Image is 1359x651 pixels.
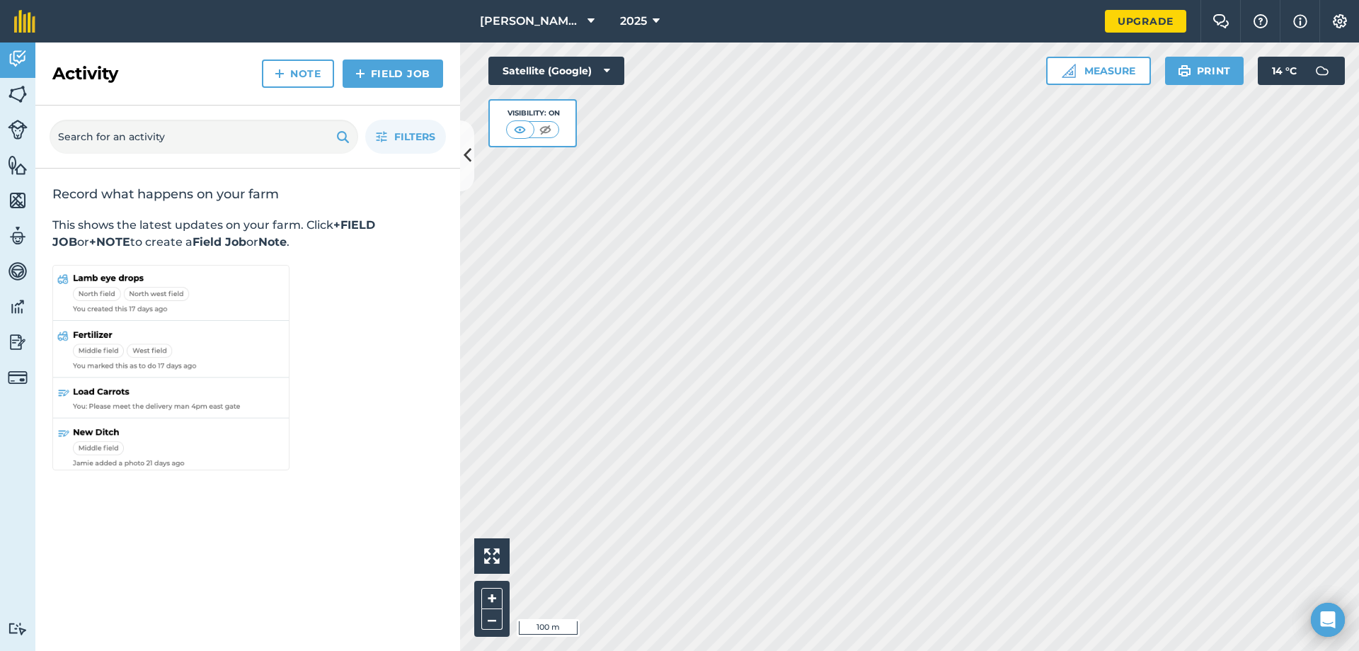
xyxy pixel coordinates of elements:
[506,108,560,119] div: Visibility: On
[355,65,365,82] img: svg+xml;base64,PHN2ZyB4bWxucz0iaHR0cDovL3d3dy53My5vcmcvMjAwMC9zdmciIHdpZHRoPSIxNCIgaGVpZ2h0PSIyNC...
[394,129,435,145] span: Filters
[365,120,446,154] button: Filters
[14,10,35,33] img: fieldmargin Logo
[480,13,582,30] span: [PERSON_NAME] farm
[537,123,554,137] img: svg+xml;base64,PHN2ZyB4bWxucz0iaHR0cDovL3d3dy53My5vcmcvMjAwMC9zdmciIHdpZHRoPSI1MCIgaGVpZ2h0PSI0MC...
[1165,57,1244,85] button: Print
[481,609,503,630] button: –
[8,332,28,353] img: svg+xml;base64,PD94bWwgdmVyc2lvbj0iMS4wIiBlbmNvZGluZz0idXRmLTgiPz4KPCEtLSBHZW5lcmF0b3I6IEFkb2JlIE...
[1046,57,1151,85] button: Measure
[1293,13,1307,30] img: svg+xml;base64,PHN2ZyB4bWxucz0iaHR0cDovL3d3dy53My5vcmcvMjAwMC9zdmciIHdpZHRoPSIxNyIgaGVpZ2h0PSIxNy...
[8,120,28,140] img: svg+xml;base64,PD94bWwgdmVyc2lvbj0iMS4wIiBlbmNvZGluZz0idXRmLTgiPz4KPCEtLSBHZW5lcmF0b3I6IEFkb2JlIE...
[484,548,500,564] img: Four arrows, one pointing top left, one top right, one bottom right and the last bottom left
[1178,62,1191,79] img: svg+xml;base64,PHN2ZyB4bWxucz0iaHR0cDovL3d3dy53My5vcmcvMjAwMC9zdmciIHdpZHRoPSIxOSIgaGVpZ2h0PSIyNC...
[1272,57,1297,85] span: 14 ° C
[258,235,287,249] strong: Note
[1258,57,1345,85] button: 14 °C
[50,120,358,154] input: Search for an activity
[89,235,130,249] strong: +NOTE
[1311,603,1345,637] div: Open Intercom Messenger
[336,128,350,145] img: svg+xml;base64,PHN2ZyB4bWxucz0iaHR0cDovL3d3dy53My5vcmcvMjAwMC9zdmciIHdpZHRoPSIxOSIgaGVpZ2h0PSIyNC...
[8,154,28,176] img: svg+xml;base64,PHN2ZyB4bWxucz0iaHR0cDovL3d3dy53My5vcmcvMjAwMC9zdmciIHdpZHRoPSI1NiIgaGVpZ2h0PSI2MC...
[1212,14,1229,28] img: Two speech bubbles overlapping with the left bubble in the forefront
[193,235,246,249] strong: Field Job
[1308,57,1336,85] img: svg+xml;base64,PD94bWwgdmVyc2lvbj0iMS4wIiBlbmNvZGluZz0idXRmLTgiPz4KPCEtLSBHZW5lcmF0b3I6IEFkb2JlIE...
[275,65,285,82] img: svg+xml;base64,PHN2ZyB4bWxucz0iaHR0cDovL3d3dy53My5vcmcvMjAwMC9zdmciIHdpZHRoPSIxNCIgaGVpZ2h0PSIyNC...
[8,622,28,635] img: svg+xml;base64,PD94bWwgdmVyc2lvbj0iMS4wIiBlbmNvZGluZz0idXRmLTgiPz4KPCEtLSBHZW5lcmF0b3I6IEFkb2JlIE...
[511,123,529,137] img: svg+xml;base64,PHN2ZyB4bWxucz0iaHR0cDovL3d3dy53My5vcmcvMjAwMC9zdmciIHdpZHRoPSI1MCIgaGVpZ2h0PSI0MC...
[8,225,28,247] img: svg+xml;base64,PD94bWwgdmVyc2lvbj0iMS4wIiBlbmNvZGluZz0idXRmLTgiPz4KPCEtLSBHZW5lcmF0b3I6IEFkb2JlIE...
[262,60,334,88] a: Note
[1252,14,1269,28] img: A question mark icon
[8,261,28,282] img: svg+xml;base64,PD94bWwgdmVyc2lvbj0iMS4wIiBlbmNvZGluZz0idXRmLTgiPz4KPCEtLSBHZW5lcmF0b3I6IEFkb2JlIE...
[1105,10,1186,33] a: Upgrade
[52,217,443,251] p: This shows the latest updates on your farm. Click or to create a or .
[1062,64,1076,78] img: Ruler icon
[8,368,28,387] img: svg+xml;base64,PD94bWwgdmVyc2lvbj0iMS4wIiBlbmNvZGluZz0idXRmLTgiPz4KPCEtLSBHZW5lcmF0b3I6IEFkb2JlIE...
[343,60,443,88] a: Field Job
[481,588,503,609] button: +
[488,57,624,85] button: Satellite (Google)
[8,84,28,105] img: svg+xml;base64,PHN2ZyB4bWxucz0iaHR0cDovL3d3dy53My5vcmcvMjAwMC9zdmciIHdpZHRoPSI1NiIgaGVpZ2h0PSI2MC...
[620,13,647,30] span: 2025
[8,190,28,211] img: svg+xml;base64,PHN2ZyB4bWxucz0iaHR0cDovL3d3dy53My5vcmcvMjAwMC9zdmciIHdpZHRoPSI1NiIgaGVpZ2h0PSI2MC...
[52,62,118,85] h2: Activity
[8,48,28,69] img: svg+xml;base64,PD94bWwgdmVyc2lvbj0iMS4wIiBlbmNvZGluZz0idXRmLTgiPz4KPCEtLSBHZW5lcmF0b3I6IEFkb2JlIE...
[1331,14,1348,28] img: A cog icon
[52,186,443,203] h2: Record what happens on your farm
[8,296,28,317] img: svg+xml;base64,PD94bWwgdmVyc2lvbj0iMS4wIiBlbmNvZGluZz0idXRmLTgiPz4KPCEtLSBHZW5lcmF0b3I6IEFkb2JlIE...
